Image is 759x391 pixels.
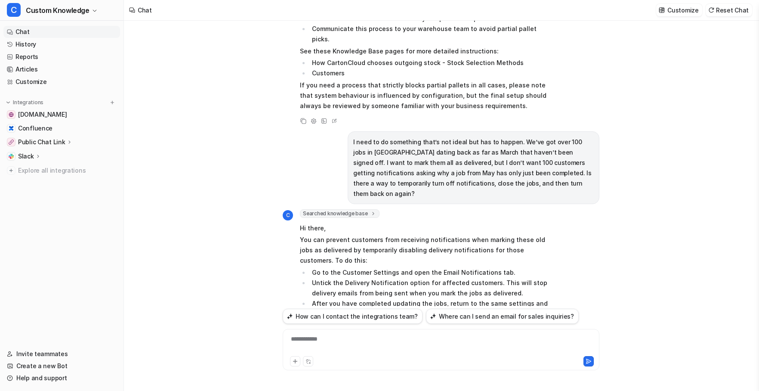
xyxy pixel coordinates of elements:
span: Custom Knowledge [26,4,89,16]
p: Public Chat Link [18,138,65,146]
img: Slack [9,154,14,159]
img: Public Chat Link [9,140,14,145]
img: explore all integrations [7,166,15,175]
img: menu_add.svg [109,99,115,106]
li: Communicate this process to your warehouse team to avoid partial pallet picks. [309,24,552,44]
p: You can prevent customers from receiving notifications when marking these old jobs as delivered b... [300,235,552,266]
li: Go to the Customer Settings and open the Email Notifications tab. [309,267,552,278]
a: Explore all integrations [3,164,120,177]
p: I need to do something that’s not ideal but has to happen. We’ve got over 100 jobs in [GEOGRAPHIC... [353,137,594,199]
a: Customize [3,76,120,88]
div: Chat [138,6,152,15]
img: Confluence [9,126,14,131]
span: [DOMAIN_NAME] [18,110,67,119]
button: Integrations [3,98,46,107]
span: Searched knowledge base [300,209,379,218]
span: Confluence [18,124,52,133]
span: Explore all integrations [18,164,117,177]
a: Invite teammates [3,348,120,360]
button: Customize [656,4,702,16]
a: Help and support [3,372,120,384]
button: Where can I send an email for sales inquiries? [426,309,579,324]
button: How can I contact the integrations team? [283,309,423,324]
span: C [7,3,21,17]
p: Integrations [13,99,43,106]
li: How CartonCloud chooses outgoing stock - Stock Selection Methods [309,58,552,68]
a: ConfluenceConfluence [3,122,120,134]
p: See these Knowledge Base pages for more detailed instructions: [300,46,552,56]
span: C [283,210,293,220]
a: Create a new Bot [3,360,120,372]
a: History [3,38,120,50]
img: reset [708,7,714,13]
img: help.cartoncloud.com [9,112,14,117]
a: Reports [3,51,120,63]
a: Articles [3,63,120,75]
a: help.cartoncloud.com[DOMAIN_NAME] [3,109,120,121]
a: Chat [3,26,120,38]
button: Reset Chat [706,4,752,16]
p: Customize [667,6,698,15]
li: Customers [309,68,552,78]
li: Untick the Delivery Notification option for affected customers. This will stop delivery emails fr... [309,278,552,298]
li: After you have completed updating the jobs, return to the same settings and re-enable the Deliver... [309,298,552,319]
img: expand menu [5,99,11,106]
img: customize [659,7,665,13]
p: If you need a process that strictly blocks partial pallets in all cases, please note that system ... [300,80,552,111]
p: Hi there, [300,223,552,233]
p: Slack [18,152,34,161]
